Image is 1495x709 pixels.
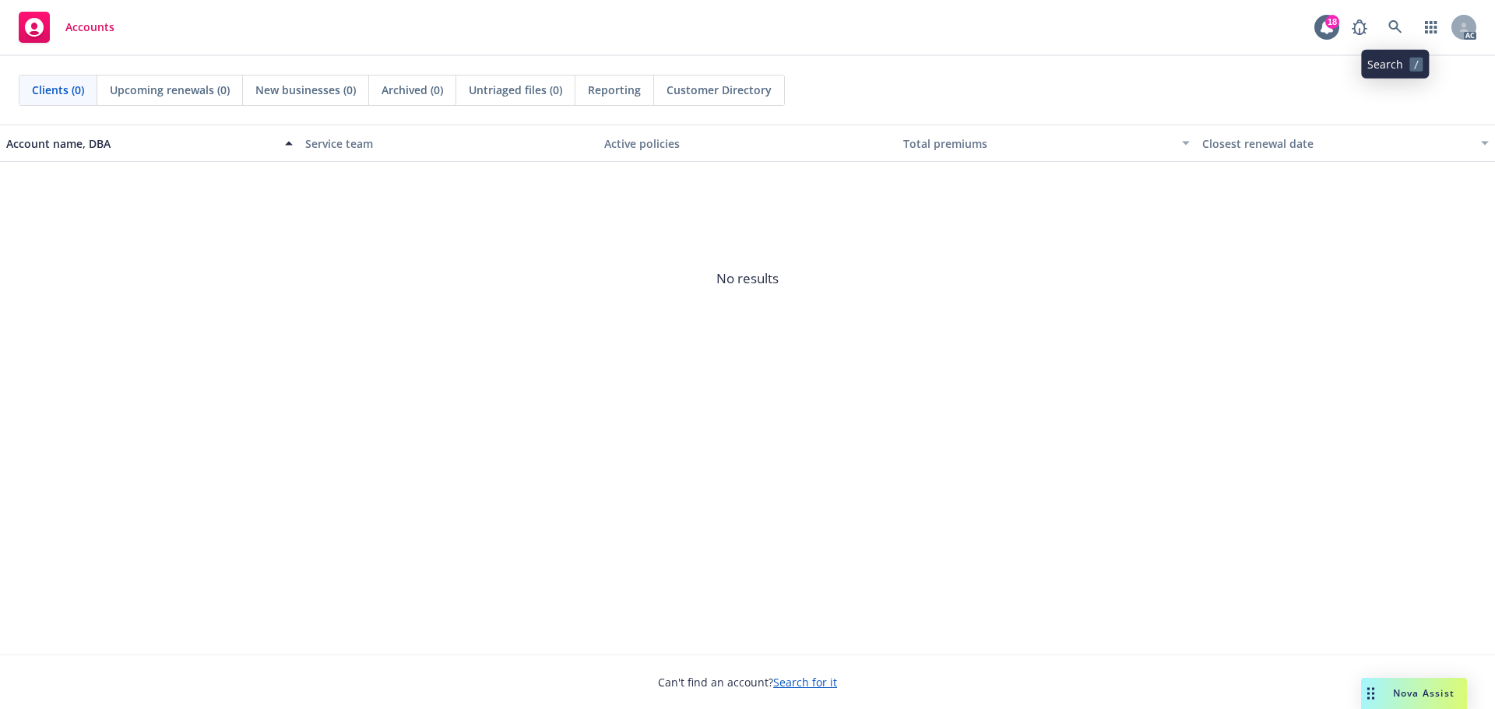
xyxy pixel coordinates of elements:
[667,82,772,98] span: Customer Directory
[598,125,897,162] button: Active policies
[299,125,598,162] button: Service team
[1361,678,1467,709] button: Nova Assist
[1393,686,1455,700] span: Nova Assist
[903,135,1173,152] div: Total premiums
[1344,12,1375,43] a: Report a Bug
[604,135,891,152] div: Active policies
[32,82,84,98] span: Clients (0)
[469,82,562,98] span: Untriaged files (0)
[1196,125,1495,162] button: Closest renewal date
[588,82,641,98] span: Reporting
[773,675,837,690] a: Search for it
[1325,15,1339,29] div: 18
[658,674,837,690] span: Can't find an account?
[1380,12,1411,43] a: Search
[382,82,443,98] span: Archived (0)
[255,82,356,98] span: New businesses (0)
[65,21,114,33] span: Accounts
[897,125,1196,162] button: Total premiums
[1361,678,1381,709] div: Drag to move
[110,82,230,98] span: Upcoming renewals (0)
[12,5,121,49] a: Accounts
[6,135,276,152] div: Account name, DBA
[305,135,592,152] div: Service team
[1416,12,1447,43] a: Switch app
[1202,135,1472,152] div: Closest renewal date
